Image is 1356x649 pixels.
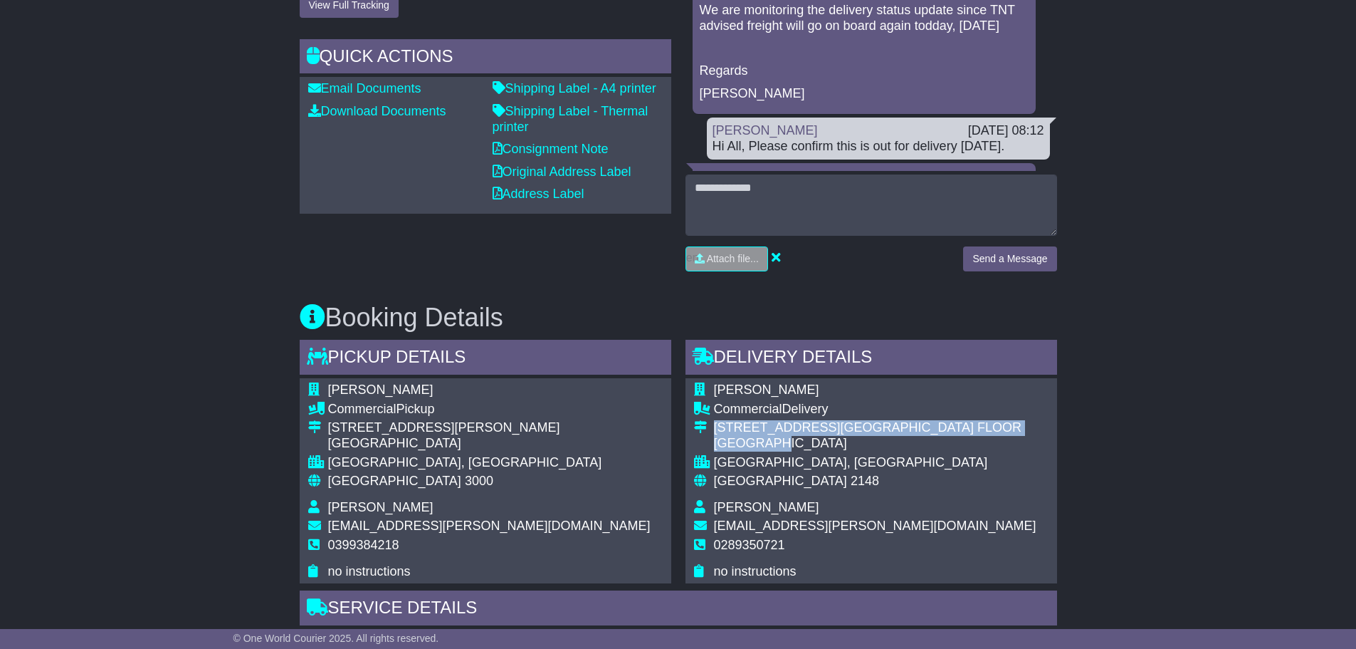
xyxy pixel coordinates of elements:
span: no instructions [328,564,411,578]
div: Quick Actions [300,39,671,78]
span: [PERSON_NAME] [328,383,433,397]
span: [PERSON_NAME] [328,500,433,514]
div: Pickup [328,402,651,417]
p: [PERSON_NAME] [700,86,1029,102]
span: 0289350721 [714,538,785,552]
span: no instructions [714,564,797,578]
div: [STREET_ADDRESS][PERSON_NAME] [328,420,651,436]
div: [GEOGRAPHIC_DATA], [GEOGRAPHIC_DATA] [714,455,1036,471]
h3: Booking Details [300,303,1057,332]
span: Commercial [714,402,782,416]
div: [DATE] 08:12 [968,123,1044,139]
div: Delivery Details [685,340,1057,378]
div: Service Details [300,591,1057,629]
a: Address Label [493,187,584,201]
a: In Transit and Delivery Team [698,169,861,183]
p: We are monitoring the delivery status update since TNT advised freight will go on board again tod... [700,3,1029,33]
p: Regards [700,63,1029,79]
span: [GEOGRAPHIC_DATA] [714,474,847,488]
span: [EMAIL_ADDRESS][PERSON_NAME][DOMAIN_NAME] [714,519,1036,533]
span: [EMAIL_ADDRESS][PERSON_NAME][DOMAIN_NAME] [328,519,651,533]
a: Original Address Label [493,165,631,179]
span: [PERSON_NAME] [714,383,819,397]
a: Shipping Label - Thermal printer [493,104,648,134]
span: Commercial [328,402,396,416]
div: Pickup Details [300,340,671,378]
div: [DATE] 13:14 [954,169,1030,185]
span: [PERSON_NAME] [714,500,819,514]
a: Email Documents [308,81,421,95]
div: Delivery [714,402,1036,417]
button: Send a Message [963,246,1056,271]
span: [GEOGRAPHIC_DATA] [328,474,461,488]
a: Consignment Note [493,142,609,156]
div: Hi All, Please confirm this is out for delivery [DATE]. [713,139,1044,155]
span: © One World Courier 2025. All rights reserved. [233,633,439,644]
a: Download Documents [308,104,446,118]
a: [PERSON_NAME] [713,123,818,137]
div: [GEOGRAPHIC_DATA] [328,436,651,452]
span: 0399384218 [328,538,399,552]
div: [GEOGRAPHIC_DATA] [714,436,1036,452]
div: [STREET_ADDRESS][GEOGRAPHIC_DATA] FLOOR [714,420,1036,436]
div: [GEOGRAPHIC_DATA], [GEOGRAPHIC_DATA] [328,455,651,471]
a: Shipping Label - A4 printer [493,81,656,95]
span: 3000 [465,474,493,488]
span: 2148 [851,474,879,488]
